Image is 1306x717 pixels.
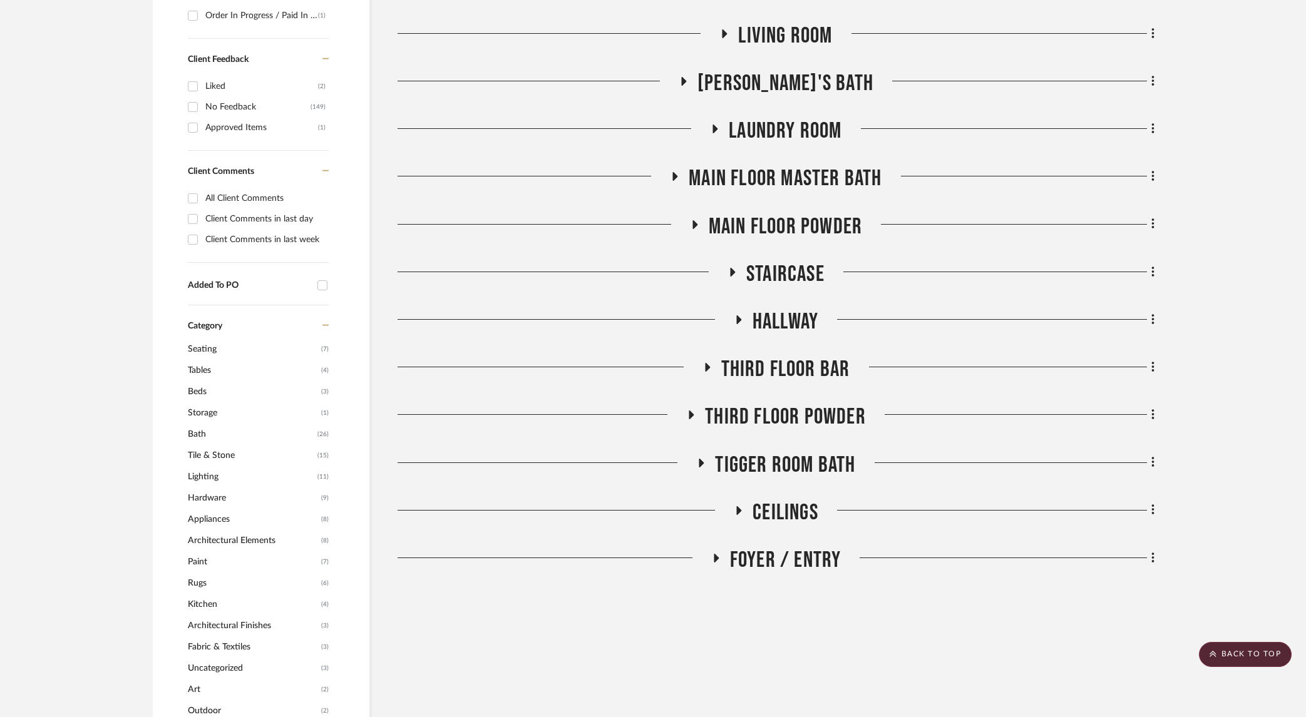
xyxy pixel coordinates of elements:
div: (1) [318,118,326,138]
span: Third Floor Powder [705,404,866,430]
span: Staircase [746,261,825,288]
span: (1) [321,403,329,423]
span: Tables [188,360,318,381]
span: Client Feedback [188,55,249,64]
div: Added To PO [188,280,311,291]
span: (7) [321,552,329,572]
div: (2) [318,76,326,96]
span: Laundry Room [729,118,841,145]
span: Rugs [188,572,318,594]
span: Fabric & Textiles [188,636,318,658]
span: Hardware [188,487,318,509]
span: Foyer / Entry [730,547,841,574]
span: (26) [317,424,329,444]
span: (8) [321,531,329,551]
span: Lighting [188,466,314,487]
div: No Feedback [205,97,311,117]
span: (3) [321,658,329,678]
span: Uncategorized [188,658,318,679]
span: (6) [321,573,329,593]
span: Living Room [738,23,832,49]
scroll-to-top-button: BACK TO TOP [1199,642,1292,667]
span: (4) [321,594,329,614]
div: Order In Progress / Paid In Full w/ Freight, No Balance due [205,6,318,26]
div: (1) [318,6,326,26]
span: (3) [321,616,329,636]
div: (149) [311,97,326,117]
span: (3) [321,637,329,657]
span: (2) [321,679,329,699]
span: Bath [188,424,314,445]
div: Liked [205,76,318,96]
span: (11) [317,467,329,487]
span: (8) [321,509,329,529]
span: (3) [321,382,329,402]
span: Hallway [753,308,818,335]
div: Approved Items [205,118,318,138]
span: Ceilings [753,499,818,526]
span: (15) [317,445,329,465]
span: Third Floor Bar [721,356,850,383]
span: Client Comments [188,167,254,176]
span: Appliances [188,509,318,530]
span: Seating [188,338,318,360]
div: Client Comments in last day [205,209,326,229]
span: Paint [188,551,318,572]
span: Main Floor Master Bath [689,165,882,192]
span: (7) [321,339,329,359]
span: Beds [188,381,318,402]
span: Storage [188,402,318,424]
span: (9) [321,488,329,508]
span: Architectural Finishes [188,615,318,636]
span: Category [188,321,222,332]
div: Client Comments in last week [205,230,326,250]
span: Tigger Room Bath [715,452,855,479]
span: Kitchen [188,594,318,615]
span: Tile & Stone [188,445,314,466]
span: Art [188,679,318,700]
span: [PERSON_NAME]'s Bath [697,70,873,97]
span: Main Floor Powder [709,213,862,240]
span: (4) [321,360,329,380]
div: All Client Comments [205,188,326,208]
span: Architectural Elements [188,530,318,551]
